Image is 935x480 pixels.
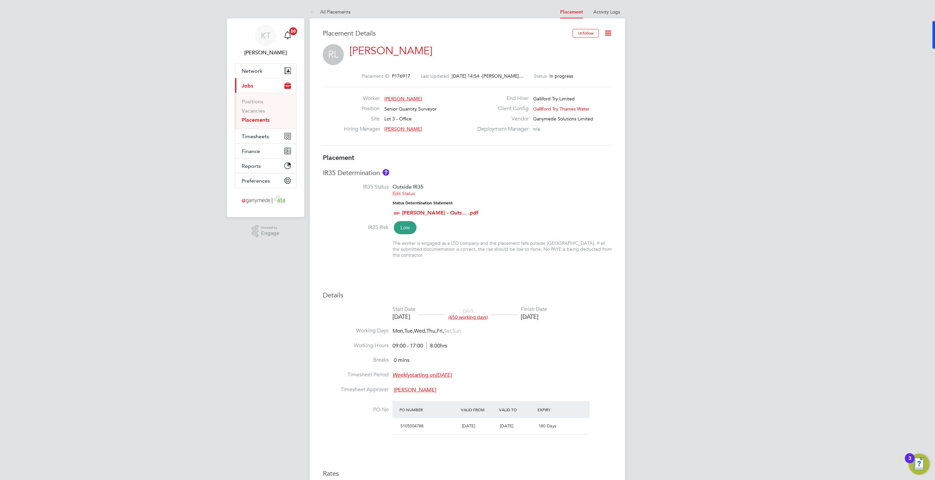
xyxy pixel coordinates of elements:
div: 09:00 - 17:00 [393,342,447,349]
span: Timesheets [242,133,269,139]
span: [PERSON_NAME] [394,387,436,393]
button: Preferences [235,173,296,188]
span: P176917 [392,73,411,79]
span: RL [323,44,344,65]
span: Engage [261,231,279,236]
div: 3 [908,458,911,467]
button: Open Resource Center, 3 new notifications [909,454,930,475]
span: Outside IR35 [393,184,423,190]
a: Vacancies [242,108,265,114]
span: 5105004788 [400,423,423,429]
a: Go to home page [235,195,297,205]
h3: Placement Details [323,29,568,38]
span: Sat, [444,328,452,334]
label: PO No [323,406,389,413]
a: All Placements [310,9,350,15]
span: Ganymede Solutions Limited [533,116,593,122]
button: Unfollow [573,29,599,38]
div: Finish Date [521,306,547,313]
div: Valid To [498,404,536,416]
label: Deployment Manager [473,126,529,133]
span: [DATE] [462,423,475,429]
div: [DATE] [393,313,416,320]
button: Reports [235,159,296,173]
div: PO Number [398,404,459,416]
label: Site [344,115,380,122]
label: Breaks [323,357,389,364]
em: [DATE] [436,372,452,378]
span: [DATE] 14:54 - [452,73,483,79]
div: Valid From [459,404,498,416]
span: Lot 3 - Office [385,116,412,122]
span: 0 mins [394,357,409,364]
a: Placements [242,117,270,123]
h3: Details [323,291,612,299]
span: Galliford Try Thames Water [533,106,589,112]
span: [DATE] [500,423,514,429]
a: Placement [560,9,583,15]
div: DAYS [445,308,491,320]
nav: Main navigation [227,18,304,217]
span: 20 [289,27,297,35]
label: Working Days [323,327,389,334]
label: IR35 Status [323,184,389,190]
label: Client Config [473,105,529,112]
span: KT [261,31,271,40]
label: Hiring Manager [344,126,380,133]
div: Jobs [235,93,296,129]
span: 8.00hrs [426,342,447,349]
label: End Hirer [473,95,529,102]
img: ganymedesolutions-logo-retina.png [240,195,292,205]
span: [PERSON_NAME]… [483,73,524,79]
a: Activity Logs [593,9,620,15]
span: 180 Days [539,423,556,429]
div: The worker is engaged as a LTD company and the placement falls outside [GEOGRAPHIC_DATA]. If all ... [393,240,612,258]
span: Finance [242,148,260,154]
span: [PERSON_NAME] [385,126,422,132]
span: Galliford Try Limited [533,96,575,102]
a: Powered byEngage [252,225,280,238]
label: Timesheet Approver [323,386,389,393]
span: Senior Quantity Surveyor [385,106,437,112]
em: Weekly [393,372,410,378]
a: KT[PERSON_NAME] [235,25,297,57]
label: Vendor [473,115,529,122]
button: Finance [235,144,296,158]
label: Working Hours [323,342,389,349]
b: Placement [323,154,354,162]
button: Network [235,63,296,78]
span: Low [394,221,417,234]
span: Mon, [393,328,404,334]
div: Start Date [393,306,416,313]
span: Tue, [404,328,414,334]
strong: Status Determination Statement [393,201,453,205]
a: Positions [242,98,263,105]
label: IR35 Risk [323,224,389,231]
span: Reports [242,163,261,169]
span: In progress [550,73,573,79]
span: [PERSON_NAME] [385,96,422,102]
span: Thu, [426,328,437,334]
div: [DATE] [521,313,547,320]
h3: IR35 Determination [323,168,612,177]
span: Fri, [437,328,444,334]
a: 20 [281,25,294,46]
button: Timesheets [235,129,296,143]
span: Network [242,68,262,74]
label: Timesheet Period [323,371,389,378]
span: (650 working days) [448,314,488,320]
a: [PERSON_NAME] - Outs... .pdf [402,210,478,216]
span: Jobs [242,83,253,89]
span: Powered by [261,225,279,231]
button: About IR35 [383,169,389,176]
label: Last Updated [421,73,449,79]
label: Worker [344,95,380,102]
span: Sun [452,328,461,334]
h3: Rates [323,469,612,478]
div: Expiry [536,404,574,416]
span: Katie Townend [235,49,297,57]
a: Edit Status [393,190,415,196]
label: Position [344,105,380,112]
label: Status [534,73,547,79]
span: Wed, [414,328,426,334]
